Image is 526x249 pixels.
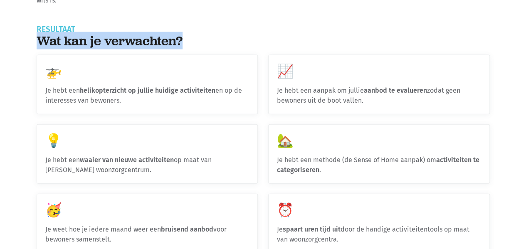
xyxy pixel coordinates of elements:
[37,33,490,49] h2: Wat kan je verwachten?
[161,225,213,233] strong: bruisend aanbod
[45,86,249,106] div: Je hebt een en op de interesses van bewoners.
[364,86,427,94] strong: aanbod te evalueren
[80,86,215,94] strong: helikopterzicht op jullie huidige activiteiten
[277,202,481,218] div: ⏰
[37,125,258,183] div: Je hebt een op maat van [PERSON_NAME] woonzorgcentrum.
[37,26,490,33] div: Resultaat
[45,202,249,218] div: 🥳
[277,64,481,79] div: 📈
[277,133,481,148] div: 🏡
[45,133,249,148] div: 💡
[269,55,489,114] div: Je hebt een aanpak om jullie zodat geen bewoners uit de boot vallen.
[269,125,489,183] div: Je hebt een methode (de Sense of Home aanpak) om .
[80,156,174,164] strong: waaier van nieuwe activiteiten
[277,156,479,174] strong: activiteiten te categoriseren
[283,225,341,233] strong: spaart uren tijd uit
[45,64,249,79] div: 🚁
